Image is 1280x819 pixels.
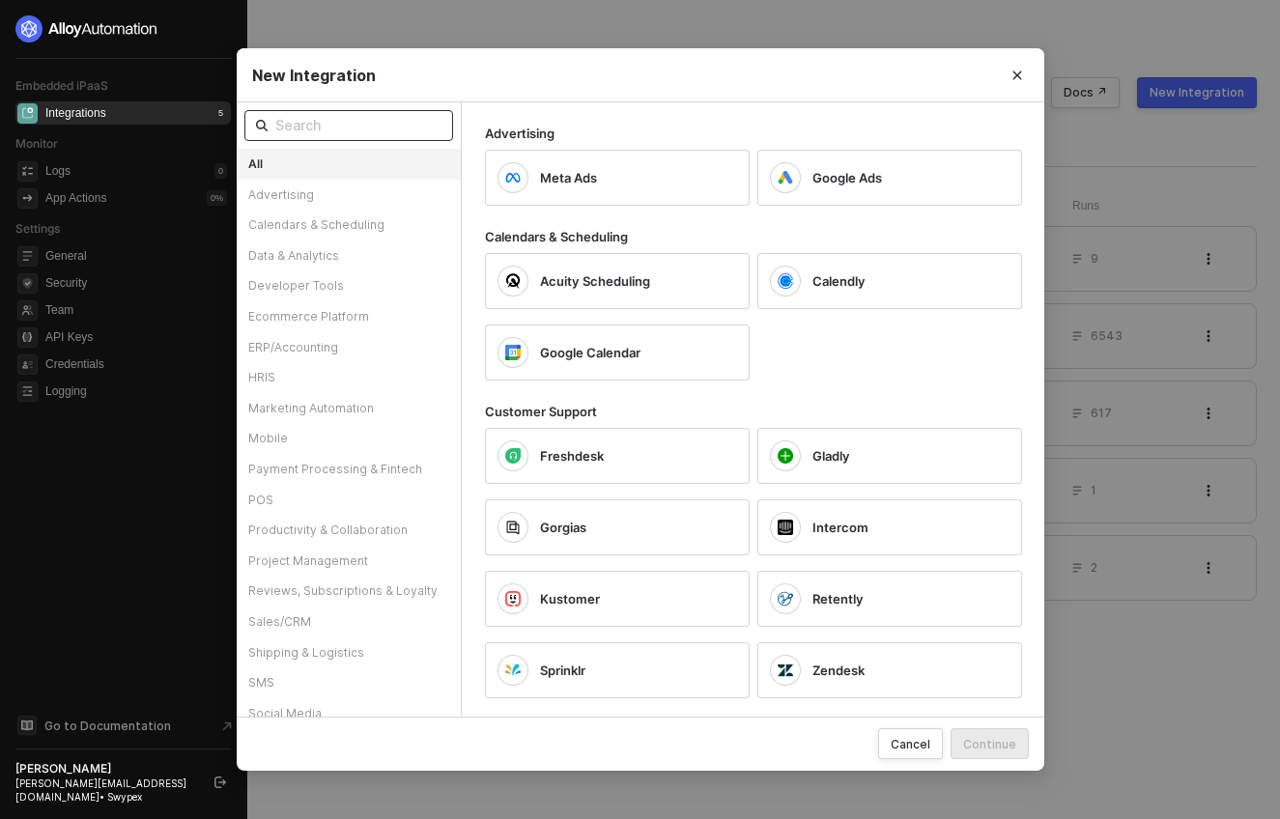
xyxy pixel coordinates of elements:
[237,637,461,668] div: Shipping & Logistics
[505,170,521,185] img: icon
[237,454,461,485] div: Payment Processing & Fintech
[237,576,461,607] div: Reviews, Subscriptions & Loyalty
[540,519,586,536] span: Gorgias
[505,520,521,535] img: icon
[485,126,1045,142] div: Advertising
[540,662,585,679] span: Sprinklr
[812,519,868,536] span: Intercom
[812,169,882,186] span: Google Ads
[237,210,461,240] div: Calendars & Scheduling
[540,447,604,465] span: Freshdesk
[990,48,1044,102] button: Close
[237,515,461,546] div: Productivity & Collaboration
[485,229,1045,245] div: Calendars & Scheduling
[505,591,521,607] img: icon
[778,170,793,185] img: icon
[540,344,640,361] span: Google Calendar
[540,272,650,290] span: Acuity Scheduling
[275,115,441,136] input: Search
[237,270,461,301] div: Developer Tools
[237,423,461,454] div: Mobile
[778,448,793,464] img: icon
[778,591,793,607] img: icon
[237,607,461,637] div: Sales/CRM
[812,662,865,679] span: Zendesk
[778,520,793,535] img: icon
[812,447,850,465] span: Gladly
[237,149,461,180] div: All
[237,180,461,211] div: Advertising
[505,345,521,360] img: icon
[505,448,521,464] img: icon
[505,273,521,289] img: icon
[878,728,943,759] button: Cancel
[778,273,793,289] img: icon
[252,66,1029,86] div: New Integration
[237,332,461,363] div: ERP/Accounting
[237,240,461,271] div: Data & Analytics
[256,118,268,133] span: icon-search
[778,663,793,678] img: icon
[812,590,864,607] span: Retently
[237,546,461,577] div: Project Management
[540,169,597,186] span: Meta Ads
[485,404,1045,420] div: Customer Support
[237,667,461,698] div: SMS
[237,362,461,393] div: HRIS
[891,736,930,752] div: Cancel
[237,301,461,332] div: Ecommerce Platform
[540,590,600,607] span: Kustomer
[812,272,866,290] span: Calendly
[237,485,461,516] div: POS
[237,393,461,424] div: Marketing Automation
[505,663,521,678] img: icon
[951,728,1029,759] button: Continue
[237,698,461,729] div: Social Media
